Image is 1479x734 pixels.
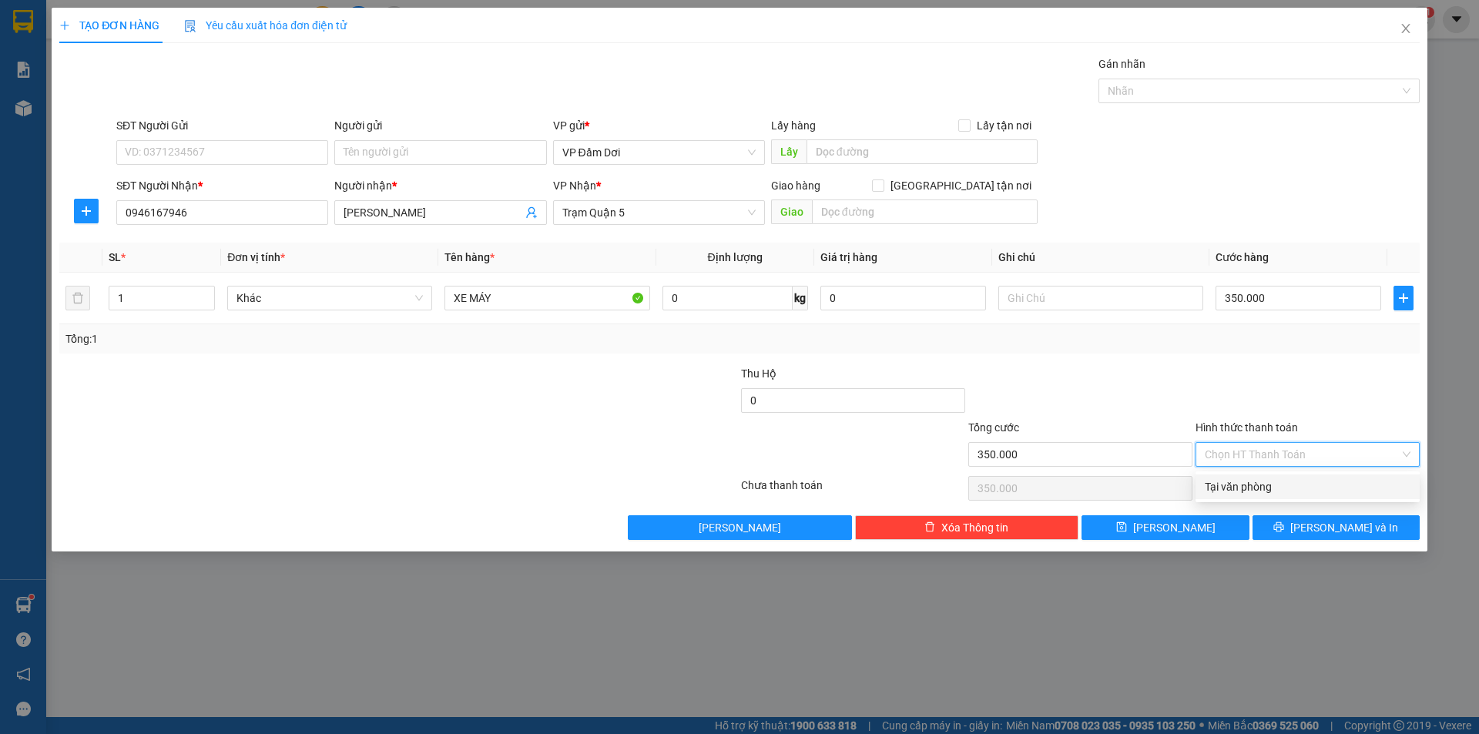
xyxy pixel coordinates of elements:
input: Ghi Chú [998,286,1203,310]
button: save[PERSON_NAME] [1082,515,1249,540]
span: kg [793,286,808,310]
span: VP Đầm Dơi [562,141,756,164]
span: Giá trị hàng [820,251,877,263]
div: SĐT Người Nhận [116,177,328,194]
span: [PERSON_NAME] và In [1290,519,1398,536]
span: TẠO ĐƠN HÀNG [59,19,159,32]
span: plus [1394,292,1413,304]
span: plus [75,205,98,217]
button: deleteXóa Thông tin [855,515,1079,540]
span: Giao hàng [771,179,820,192]
button: Close [1384,8,1427,51]
span: Cước hàng [1216,251,1269,263]
div: SĐT Người Gửi [116,117,328,134]
span: plus [59,20,70,31]
div: Người nhận [334,177,546,194]
span: close [1400,22,1412,35]
th: Ghi chú [992,243,1209,273]
button: delete [65,286,90,310]
button: printer[PERSON_NAME] và In [1253,515,1420,540]
span: Lấy hàng [771,119,816,132]
span: Khác [236,287,423,310]
label: Hình thức thanh toán [1196,421,1298,434]
span: delete [924,521,935,534]
div: VP gửi [553,117,765,134]
div: Người gửi [334,117,546,134]
div: Tại văn phòng [1205,478,1410,495]
span: [PERSON_NAME] [1133,519,1216,536]
span: Đơn vị tính [227,251,285,263]
span: Thu Hộ [741,367,776,380]
input: VD: Bàn, Ghế [444,286,649,310]
img: icon [184,20,196,32]
input: Dọc đường [807,139,1038,164]
span: [GEOGRAPHIC_DATA] tận nơi [884,177,1038,194]
div: Tổng: 1 [65,330,571,347]
span: VP Nhận [553,179,596,192]
button: plus [1393,286,1414,310]
button: [PERSON_NAME] [628,515,852,540]
label: Gán nhãn [1098,58,1145,70]
span: Lấy tận nơi [971,117,1038,134]
span: Lấy [771,139,807,164]
span: Yêu cầu xuất hóa đơn điện tử [184,19,347,32]
span: [PERSON_NAME] [699,519,781,536]
span: Định lượng [708,251,763,263]
span: Trạm Quận 5 [562,201,756,224]
span: Xóa Thông tin [941,519,1008,536]
span: user-add [525,206,538,219]
div: Chưa thanh toán [739,477,967,504]
span: SL [109,251,121,263]
input: 0 [820,286,986,310]
span: Tên hàng [444,251,495,263]
button: plus [74,199,99,223]
span: Tổng cước [968,421,1019,434]
span: printer [1273,521,1284,534]
span: save [1116,521,1127,534]
span: Giao [771,199,812,224]
input: Dọc đường [812,199,1038,224]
